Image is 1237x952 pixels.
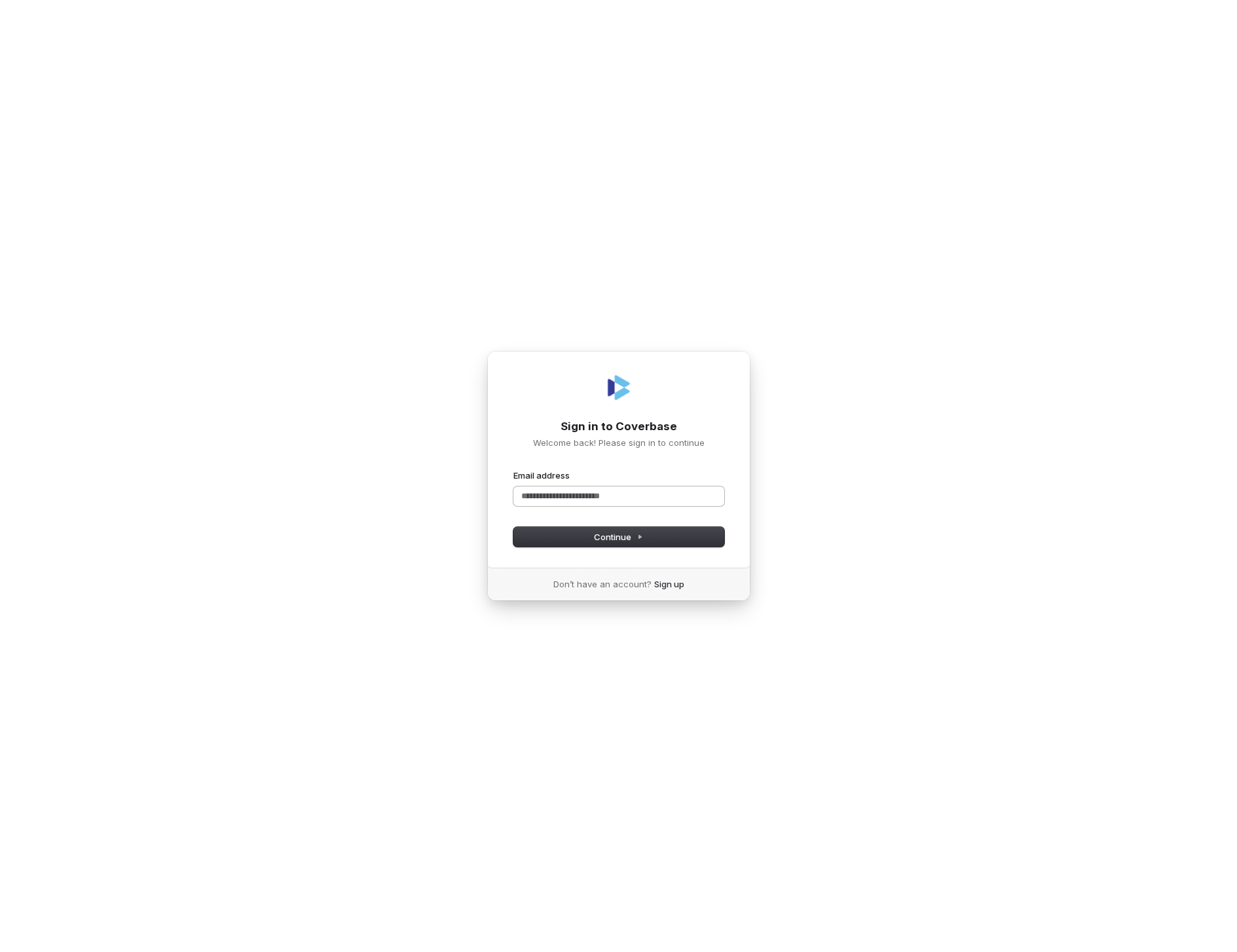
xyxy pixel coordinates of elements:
[654,578,684,590] a: Sign up
[513,437,724,449] p: Welcome back! Please sign in to continue
[513,469,570,481] label: Email address
[603,372,635,403] img: Coverbase
[513,527,724,547] button: Continue
[594,531,643,543] span: Continue
[513,419,724,435] h1: Sign in to Coverbase
[553,578,652,590] span: Don’t have an account?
